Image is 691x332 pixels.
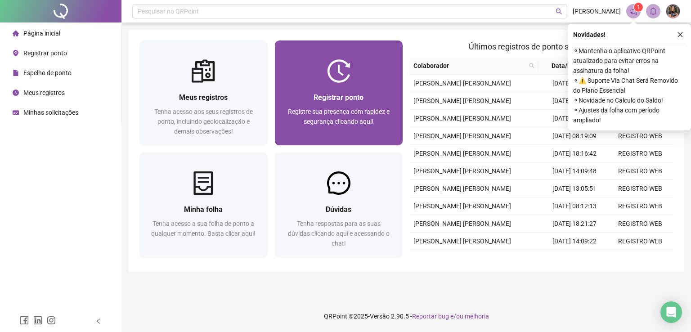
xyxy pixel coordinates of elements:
[573,46,686,76] span: ⚬ Mantenha o aplicativo QRPoint atualizado para evitar erros na assinatura da folha!
[573,6,621,16] span: [PERSON_NAME]
[607,197,673,215] td: REGISTRO WEB
[412,313,489,320] span: Reportar bug e/ou melhoria
[23,89,65,96] span: Meus registros
[542,61,591,71] span: Data/Hora
[469,42,614,51] span: Últimos registros de ponto sincronizados
[13,109,19,116] span: schedule
[634,3,643,12] sup: 1
[542,145,607,162] td: [DATE] 18:16:42
[47,316,56,325] span: instagram
[413,220,511,227] span: [PERSON_NAME] [PERSON_NAME]
[413,61,525,71] span: Colaborador
[542,127,607,145] td: [DATE] 08:19:09
[538,57,602,75] th: Data/Hora
[23,109,78,116] span: Minhas solicitações
[413,167,511,175] span: [PERSON_NAME] [PERSON_NAME]
[413,238,511,245] span: [PERSON_NAME] [PERSON_NAME]
[139,153,268,257] a: Minha folhaTenha acesso a sua folha de ponto a qualquer momento. Basta clicar aqui!
[95,318,102,324] span: left
[275,153,403,257] a: DúvidasTenha respostas para as suas dúvidas clicando aqui e acessando o chat!
[677,31,683,38] span: close
[629,7,637,15] span: notification
[607,162,673,180] td: REGISTRO WEB
[121,301,691,332] footer: QRPoint © 2025 - 2.90.5 -
[13,30,19,36] span: home
[573,95,686,105] span: ⚬ Novidade no Cálculo do Saldo!
[542,180,607,197] td: [DATE] 13:05:51
[607,250,673,268] td: REGISTRO WEB
[607,233,673,250] td: REGISTRO WEB
[607,215,673,233] td: REGISTRO WEB
[649,7,657,15] span: bell
[413,115,511,122] span: [PERSON_NAME] [PERSON_NAME]
[154,108,253,135] span: Tenha acesso aos seus registros de ponto, incluindo geolocalização e demais observações!
[542,75,607,92] td: [DATE] 18:09:27
[184,205,223,214] span: Minha folha
[556,8,562,15] span: search
[542,110,607,127] td: [DATE] 13:14:18
[288,108,390,125] span: Registre sua presença com rapidez e segurança clicando aqui!
[23,69,72,76] span: Espelho de ponto
[23,30,60,37] span: Página inicial
[326,205,351,214] span: Dúvidas
[275,40,403,145] a: Registrar pontoRegistre sua presença com rapidez e segurança clicando aqui!
[413,97,511,104] span: [PERSON_NAME] [PERSON_NAME]
[139,40,268,145] a: Meus registrosTenha acesso aos seus registros de ponto, incluindo geolocalização e demais observa...
[542,233,607,250] td: [DATE] 14:09:22
[660,301,682,323] div: Open Intercom Messenger
[542,250,607,268] td: [DATE] 13:07:38
[666,4,680,18] img: 92065
[542,197,607,215] td: [DATE] 08:12:13
[573,105,686,125] span: ⚬ Ajustes da folha com período ampliado!
[573,76,686,95] span: ⚬ ⚠️ Suporte Via Chat Será Removido do Plano Essencial
[288,220,390,247] span: Tenha respostas para as suas dúvidas clicando aqui e acessando o chat!
[637,4,640,10] span: 1
[413,80,511,87] span: [PERSON_NAME] [PERSON_NAME]
[413,202,511,210] span: [PERSON_NAME] [PERSON_NAME]
[542,215,607,233] td: [DATE] 18:21:27
[151,220,256,237] span: Tenha acesso a sua folha de ponto a qualquer momento. Basta clicar aqui!
[33,316,42,325] span: linkedin
[527,59,536,72] span: search
[370,313,390,320] span: Versão
[607,127,673,145] td: REGISTRO WEB
[20,316,29,325] span: facebook
[573,30,606,40] span: Novidades !
[179,93,228,102] span: Meus registros
[13,70,19,76] span: file
[607,180,673,197] td: REGISTRO WEB
[413,185,511,192] span: [PERSON_NAME] [PERSON_NAME]
[23,49,67,57] span: Registrar ponto
[413,132,511,139] span: [PERSON_NAME] [PERSON_NAME]
[13,90,19,96] span: clock-circle
[542,162,607,180] td: [DATE] 14:09:48
[607,145,673,162] td: REGISTRO WEB
[529,63,534,68] span: search
[13,50,19,56] span: environment
[542,92,607,110] td: [DATE] 14:15:29
[413,150,511,157] span: [PERSON_NAME] [PERSON_NAME]
[314,93,363,102] span: Registrar ponto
